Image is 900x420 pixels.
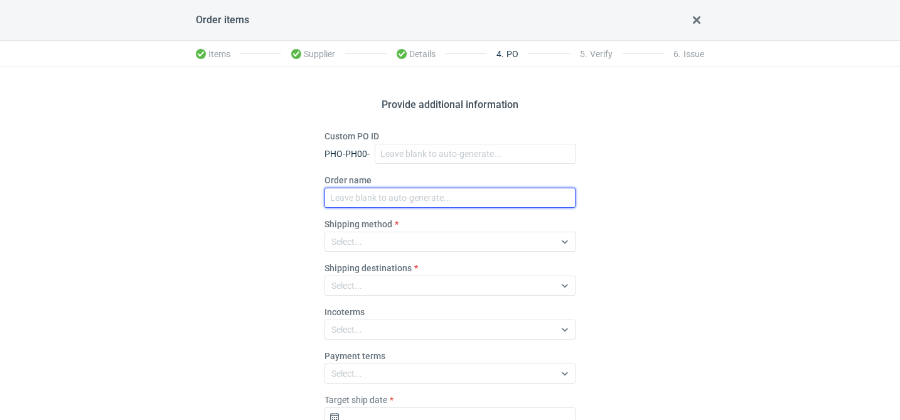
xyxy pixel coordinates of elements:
label: Incoterms [324,306,365,318]
h2: Provide additional information [382,97,518,112]
input: Leave blank to auto-generate... [375,144,576,164]
li: Supplier [281,41,345,67]
span: 4 . [496,49,504,59]
label: Custom PO ID [324,130,379,143]
li: Items [196,41,240,67]
label: Shipping method [324,218,392,230]
input: Leave blank to auto-generate... [324,188,576,208]
label: Order name [324,174,372,186]
li: Details [387,41,446,67]
div: Select... [331,367,362,380]
span: 6 . [673,49,681,59]
span: 5 . [580,49,587,59]
div: PHO-PH00- [324,148,370,160]
li: Verify [570,41,623,67]
label: Shipping destinations [324,262,412,274]
label: Target ship date [324,394,387,406]
li: Issue [663,41,704,67]
div: Select... [331,235,362,248]
li: PO [486,41,528,67]
div: Select... [331,279,362,292]
div: Select... [331,323,362,336]
label: Payment terms [324,350,385,362]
